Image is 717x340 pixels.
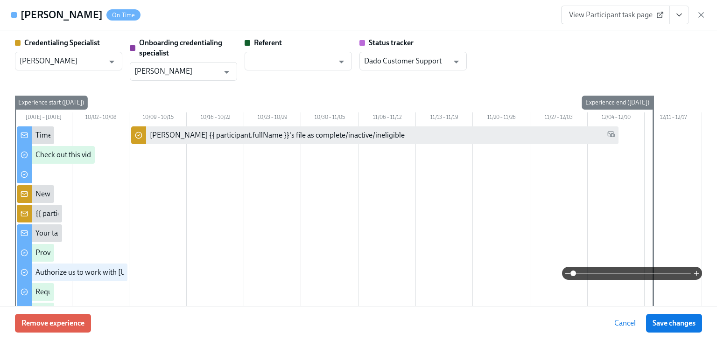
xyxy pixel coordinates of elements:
[21,319,84,328] span: Remove experience
[607,130,615,141] span: Work Email
[614,319,636,328] span: Cancel
[14,96,88,110] div: Experience start ([DATE])
[24,38,100,47] strong: Credentialing Specialist
[105,55,119,69] button: Open
[219,65,234,79] button: Open
[646,314,702,333] button: Save changes
[588,112,645,125] div: 12/04 – 12/10
[106,12,141,19] span: On Time
[653,319,696,328] span: Save changes
[21,8,103,22] h4: [PERSON_NAME]
[416,112,473,125] div: 11/13 – 11/19
[150,130,405,140] div: [PERSON_NAME] {{ participant.fullName }}'s file as complete/inactive/ineligible
[35,130,194,140] div: Time to begin your [US_STATE] license application
[35,150,191,160] div: Check out this video to learn more about the OCC
[15,112,72,125] div: [DATE] – [DATE]
[244,112,302,125] div: 10/23 – 10/29
[569,10,662,20] span: View Participant task page
[139,38,222,57] strong: Onboarding credentialing specialist
[301,112,358,125] div: 10/30 – 11/05
[129,112,187,125] div: 10/09 – 10/15
[187,112,244,125] div: 10/16 – 10/22
[35,248,250,258] div: Provide us with some extra info for the [US_STATE] state application
[369,38,414,47] strong: Status tracker
[608,314,642,333] button: Cancel
[449,55,464,69] button: Open
[645,112,702,125] div: 12/11 – 12/17
[473,112,530,125] div: 11/20 – 11/26
[334,55,349,69] button: Open
[35,208,285,219] div: {{ participant.fullName }} has requested verification of their [US_STATE] license
[15,314,91,333] button: Remove experience
[72,112,130,125] div: 10/02 – 10/08
[35,228,211,238] div: Your tailored to-do list for [US_STATE] licensing process
[35,189,265,199] div: New doctor enrolled in OCC licensure process: {{ participant.fullName }}
[254,38,282,47] strong: Referent
[582,96,653,110] div: Experience end ([DATE])
[35,287,259,297] div: Request proof of your {{ participant.regionalExamPassed }} test scores
[561,6,670,24] a: View Participant task page
[358,112,416,125] div: 11/06 – 11/12
[530,112,588,125] div: 11/27 – 12/03
[669,6,689,24] button: View task page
